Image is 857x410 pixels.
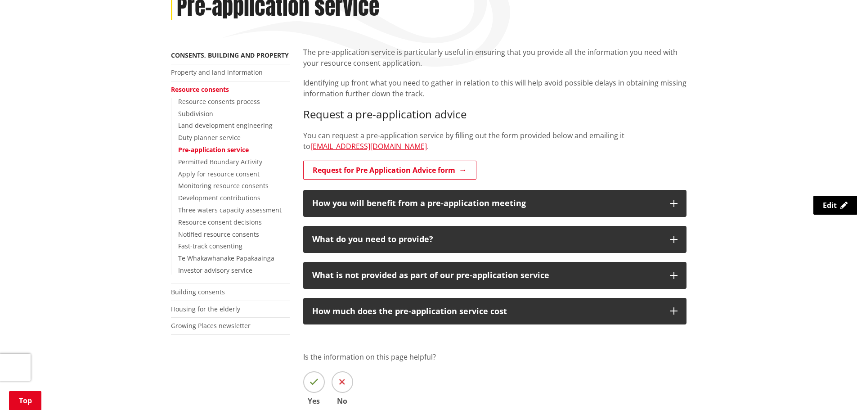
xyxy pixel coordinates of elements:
button: How you will benefit from a pre-application meeting [303,190,686,217]
p: You can request a pre-application service by filling out the form provided below and emailing it ... [303,130,686,152]
a: Three waters capacity assessment [178,206,282,214]
a: Notified resource consents [178,230,259,239]
a: Consents, building and property [171,51,289,59]
a: Development contributions [178,194,260,202]
a: Growing Places newsletter [171,321,251,330]
a: Te Whakawhanake Papakaainga [178,254,274,262]
a: Investor advisory service [178,266,252,275]
p: The pre-application service is particularly useful in ensuring that you provide all the informati... [303,47,686,68]
a: Permitted Boundary Activity [178,158,262,166]
a: Building consents [171,288,225,296]
a: Property and land information [171,68,263,77]
a: Land development engineering [178,121,273,130]
a: Top [9,391,41,410]
button: What is not provided as part of our pre-application service [303,262,686,289]
h3: How you will benefit from a pre-application meeting [312,199,661,208]
a: Resource consent decisions [178,218,262,226]
button: How much does the pre-application service cost [303,298,686,325]
a: Resource consents [171,85,229,94]
button: What do you need to provide? [303,226,686,253]
a: Subdivision [178,109,213,118]
a: Housing for the elderly [171,305,240,313]
a: Pre-application service [178,145,249,154]
iframe: Messenger Launcher [816,372,848,405]
a: Duty planner service [178,133,241,142]
a: [EMAIL_ADDRESS][DOMAIN_NAME] [310,141,427,151]
a: Request for Pre Application Advice form [303,161,476,180]
p: Is the information on this page helpful? [303,351,686,362]
span: Edit [823,200,837,210]
p: Identifying up front what you need to gather in relation to this will help avoid possible delays ... [303,77,686,99]
a: Apply for resource consent [178,170,260,178]
span: No [332,397,353,405]
div: What is not provided as part of our pre-application service [312,271,661,280]
a: Fast-track consenting [178,242,242,250]
div: What do you need to provide? [312,235,661,244]
span: Yes [303,397,325,405]
a: Edit [813,196,857,215]
a: Resource consents process [178,97,260,106]
h3: Request a pre-application advice [303,108,686,121]
a: Monitoring resource consents [178,181,269,190]
div: How much does the pre-application service cost [312,307,661,316]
